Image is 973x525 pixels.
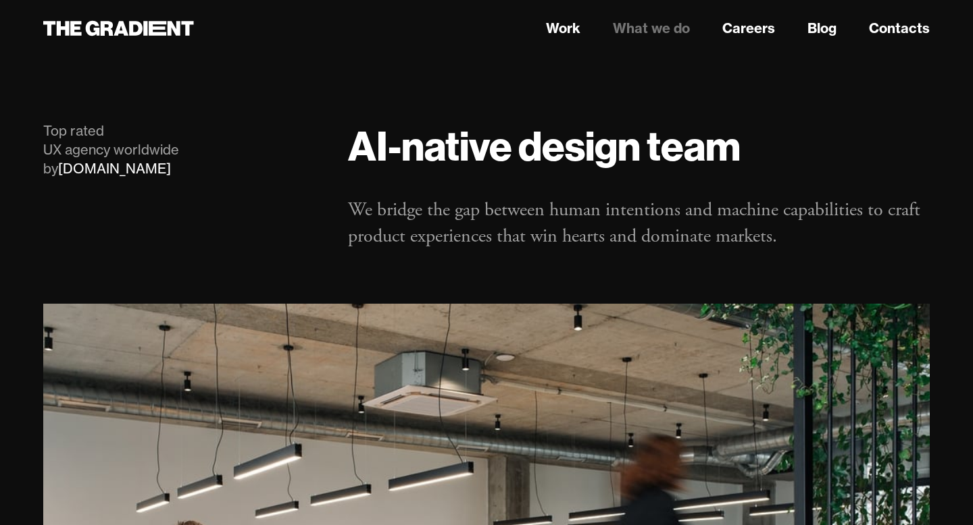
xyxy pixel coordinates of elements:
[807,18,837,38] a: Blog
[348,121,930,170] h1: AI-native design team
[348,197,930,250] p: We bridge the gap between human intentions and machine capabilities to craft product experiences ...
[613,18,690,38] a: What we do
[546,18,580,38] a: Work
[58,160,171,177] a: [DOMAIN_NAME]
[869,18,930,38] a: Contacts
[722,18,775,38] a: Careers
[43,121,321,178] div: Top rated UX agency worldwide by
